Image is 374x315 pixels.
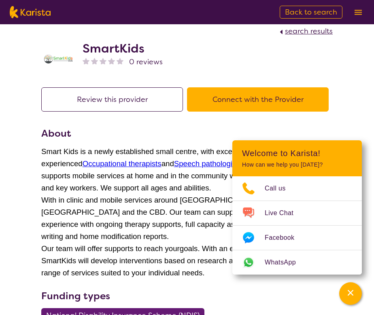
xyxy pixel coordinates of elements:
[129,56,163,68] span: 0 reviews
[91,57,98,64] img: nonereviewstar
[100,57,106,64] img: nonereviewstar
[41,244,180,253] span: Our team will offer supports to reach your
[232,140,362,275] div: Channel Menu
[355,10,362,15] img: menu
[83,41,163,56] h2: SmartKids
[41,289,333,303] h3: Funding types
[265,182,295,194] span: Call us
[180,244,198,253] span: goals
[117,57,123,64] img: nonereviewstar
[285,26,333,36] span: search results
[41,147,329,192] span: Smart Kids is a newly established small centre, with excellence care and experienced and . Our de...
[174,159,242,168] a: Speech pathologists
[41,244,331,277] span: . With an evidenced based approach SmartKids will develop interventions based on research and evi...
[339,282,362,305] button: Channel Menu
[187,87,329,112] button: Connect with the Provider
[232,250,362,275] a: Web link opens in a new tab.
[108,57,115,64] img: nonereviewstar
[10,6,51,18] img: Karista logo
[265,232,304,244] span: Facebook
[278,26,333,36] a: search results
[41,54,74,65] img: ltnxvukw6alefghrqtzz.png
[41,95,187,104] a: Review this provider
[187,95,333,104] a: Connect with the Provider
[265,207,303,219] span: Live Chat
[41,126,333,141] h3: About
[280,6,342,19] a: Back to search
[285,7,337,17] span: Back to search
[83,57,89,64] img: nonereviewstar
[242,161,352,168] p: How can we help you [DATE]?
[232,176,362,275] ul: Choose channel
[265,256,306,268] span: WhatsApp
[41,196,315,241] span: With in clinic and mobile services around [GEOGRAPHIC_DATA] [GEOGRAPHIC_DATA] and the CBD. Our te...
[242,148,352,158] h2: Welcome to Karista!
[83,159,161,168] a: Occupational therapists
[41,87,183,112] button: Review this provider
